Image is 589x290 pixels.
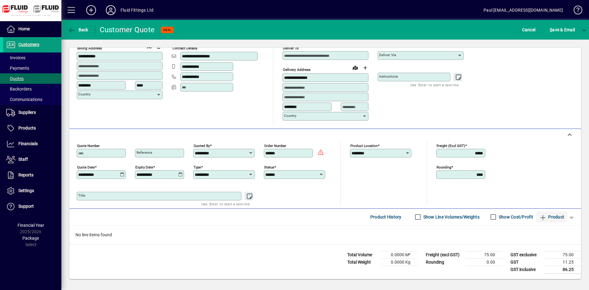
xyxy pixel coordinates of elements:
mat-label: Reference [137,150,152,155]
td: 75.00 [544,251,581,258]
span: Product [539,212,564,222]
label: Show Line Volumes/Weights [422,214,479,220]
a: Backorders [3,84,61,94]
span: Financials [18,141,38,146]
mat-label: Type [194,165,201,169]
span: Suppliers [18,110,36,115]
a: Staff [3,152,61,167]
span: Payments [6,66,29,71]
td: Total Weight [344,258,381,266]
span: Home [18,26,30,31]
span: Product History [370,212,402,222]
app-page-header-button: Back [61,24,95,35]
a: Reports [3,168,61,183]
span: NEW [163,28,171,32]
span: Back [68,27,88,32]
div: Paul [EMAIL_ADDRESS][DOMAIN_NAME] [483,5,563,15]
a: Quotes [3,73,61,84]
span: Support [18,204,34,209]
mat-label: Quote number [77,143,100,148]
button: Choose address [360,63,370,73]
button: Save & Email [547,24,578,35]
a: View on map [350,63,360,72]
mat-label: Deliver via [379,53,396,57]
mat-hint: Use 'Enter' to start a new line [202,200,250,207]
span: ave & Email [550,25,575,35]
button: Cancel [521,24,537,35]
span: Invoices [6,55,25,60]
mat-label: Deliver To [283,46,299,50]
div: Customer Quote [100,25,155,35]
td: 0.0000 M³ [381,251,418,258]
span: Products [18,126,36,130]
mat-hint: Use 'Enter' to start a new line [410,81,459,88]
span: S [550,27,552,32]
mat-label: Quote date [77,165,95,169]
a: Settings [3,183,61,199]
mat-label: Quoted by [194,143,210,148]
span: Cancel [522,25,536,35]
span: Financial Year [17,223,44,228]
div: No line items found [69,226,581,244]
span: Package [22,236,39,241]
td: GST exclusive [507,251,544,258]
a: Invoices [3,52,61,63]
td: Total Volume [344,251,381,258]
mat-label: Rounding [437,165,451,169]
a: Communications [3,94,61,105]
a: View on map [144,41,154,51]
mat-label: Product location [350,143,378,148]
a: Home [3,21,61,37]
button: Add [81,5,101,16]
a: Payments [3,63,61,73]
button: Product History [368,211,404,222]
span: Reports [18,172,33,177]
td: 86.25 [544,266,581,273]
mat-label: Country [284,114,296,118]
mat-label: Expiry date [135,165,153,169]
td: Rounding [423,258,466,266]
button: Copy to Delivery address [154,41,164,51]
td: GST inclusive [507,266,544,273]
mat-label: Status [264,165,274,169]
a: Products [3,121,61,136]
div: Fluid Fittings Ltd [121,5,153,15]
td: GST [507,258,544,266]
td: Freight (excl GST) [423,251,466,258]
a: Knowledge Base [569,1,581,21]
td: 11.25 [544,258,581,266]
span: Settings [18,188,34,193]
td: 0.00 [466,258,502,266]
button: Back [66,24,90,35]
a: Suppliers [3,105,61,120]
a: Financials [3,136,61,152]
td: 0.0000 Kg [381,258,418,266]
mat-label: Title [78,193,85,198]
mat-label: Order number [264,143,286,148]
span: Backorders [6,87,32,91]
span: Staff [18,157,28,162]
mat-label: Instructions [379,74,398,79]
td: 75.00 [466,251,502,258]
mat-label: Freight (excl GST) [437,143,465,148]
mat-label: Country [78,92,90,96]
span: Quotes [6,76,24,81]
span: Communications [6,97,42,102]
button: Product [536,211,567,222]
span: Customers [18,42,39,47]
button: Profile [101,5,121,16]
a: Support [3,199,61,214]
label: Show Cost/Profit [498,214,533,220]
